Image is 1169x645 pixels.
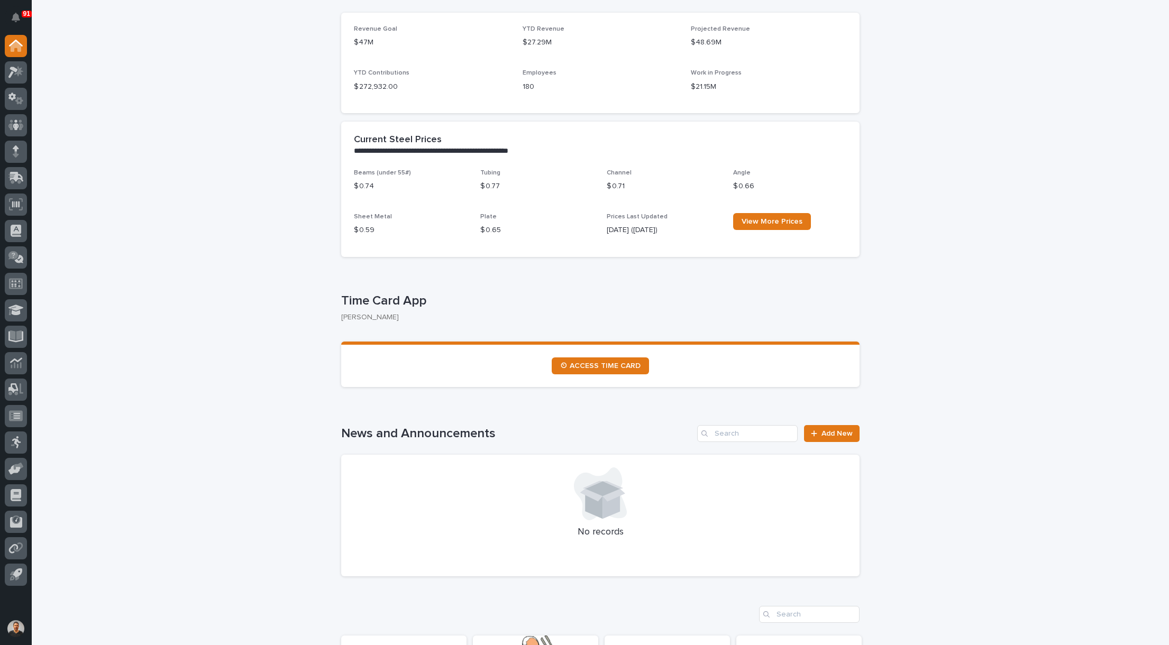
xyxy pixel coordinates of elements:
p: $27.29M [523,37,679,48]
div: Notifications91 [13,13,27,30]
h1: News and Announcements [341,426,693,441]
span: Revenue Goal [354,26,397,32]
span: Angle [733,170,751,176]
p: $47M [354,37,510,48]
p: $21.15M [691,81,847,93]
button: users-avatar [5,618,27,640]
span: Beams (under 55#) [354,170,411,176]
span: Sheet Metal [354,214,392,220]
span: Projected Revenue [691,26,750,32]
p: $ 0.71 [607,181,720,192]
p: [DATE] ([DATE]) [607,225,720,236]
span: View More Prices [742,218,802,225]
p: $ 0.65 [480,225,594,236]
input: Search [759,606,860,623]
span: Add New [821,430,853,437]
p: [PERSON_NAME] [341,313,851,322]
a: View More Prices [733,213,811,230]
span: Channel [607,170,632,176]
span: Tubing [480,170,500,176]
button: Notifications [5,6,27,29]
a: ⏲ ACCESS TIME CARD [552,357,649,374]
p: $48.69M [691,37,847,48]
span: Employees [523,70,556,76]
p: $ 0.59 [354,225,468,236]
a: Add New [804,425,860,442]
input: Search [697,425,798,442]
span: Prices Last Updated [607,214,668,220]
span: ⏲ ACCESS TIME CARD [560,362,641,370]
span: Plate [480,214,497,220]
p: $ 272,932.00 [354,81,510,93]
span: YTD Revenue [523,26,564,32]
p: 180 [523,81,679,93]
p: No records [354,527,847,538]
p: $ 0.66 [733,181,847,192]
p: 91 [23,10,30,17]
h2: Current Steel Prices [354,134,442,146]
p: Time Card App [341,293,855,309]
span: YTD Contributions [354,70,409,76]
p: $ 0.74 [354,181,468,192]
p: $ 0.77 [480,181,594,192]
span: Work in Progress [691,70,742,76]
